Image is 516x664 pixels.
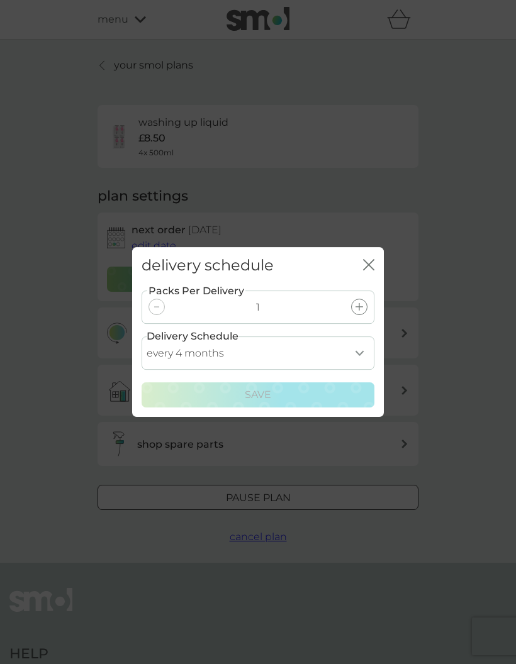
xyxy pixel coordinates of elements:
p: Save [245,387,271,403]
button: Save [142,382,374,407]
label: Packs Per Delivery [147,283,245,299]
h2: delivery schedule [142,257,274,275]
p: 1 [256,299,260,316]
button: close [363,259,374,272]
label: Delivery Schedule [147,328,238,345]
